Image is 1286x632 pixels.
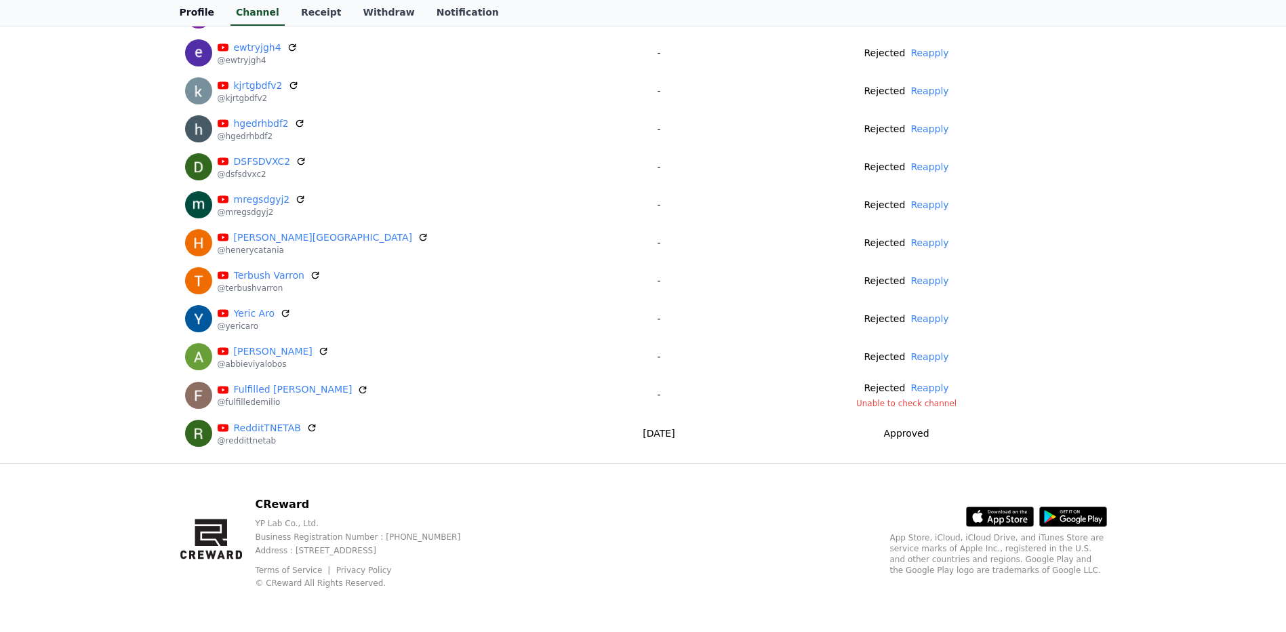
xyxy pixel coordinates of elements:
[234,41,281,55] a: ewtryjgh4
[910,312,948,326] button: Reapply
[218,245,428,256] p: @henerycatania
[617,274,700,288] p: -
[234,193,290,207] a: mregsdgyj2
[255,566,332,575] a: Terms of Service
[617,160,700,174] p: -
[218,55,298,66] p: @ewtryjgh4
[255,496,482,513] p: CReward
[864,274,905,288] p: Rejected
[255,532,482,542] p: Business Registration Number : [PHONE_NUMBER]
[864,46,905,60] p: Rejected
[617,312,700,326] p: -
[35,450,58,461] span: Home
[617,198,700,212] p: -
[218,207,306,218] p: @mregsdgyj2
[185,382,212,409] img: Fulfilled Emilio
[617,350,700,364] p: -
[185,305,212,332] img: Yeric Aro
[910,84,948,98] button: Reapply
[185,39,212,66] img: ewtryjgh4
[712,398,1102,409] p: Unable to check channel
[218,435,317,446] p: @reddittnetab
[218,397,369,408] p: @fulfilledemilio
[234,79,283,93] a: kjrtgbdfv2
[234,307,275,321] a: Yeric Aro
[218,131,305,142] p: @hgedrhbdf2
[864,160,905,174] p: Rejected
[910,236,948,250] button: Reapply
[218,359,329,370] p: @abbieviyalobos
[864,350,905,364] p: Rejected
[218,321,292,332] p: @yericaro
[234,382,353,397] a: Fulfilled [PERSON_NAME]
[890,532,1107,576] p: App Store, iCloud, iCloud Drive, and iTunes Store are service marks of Apple Inc., registered in ...
[864,122,905,136] p: Rejected
[185,153,212,180] img: DSFSDVXC2
[234,231,412,245] a: [PERSON_NAME][GEOGRAPHIC_DATA]
[234,344,313,359] a: [PERSON_NAME]
[185,343,212,370] img: Abbie Viyalobos
[864,236,905,250] p: Rejected
[910,160,948,174] button: Reapply
[910,274,948,288] button: Reapply
[910,46,948,60] button: Reapply
[185,77,212,104] img: kjrtgbdfv2
[910,350,948,364] button: Reapply
[218,93,299,104] p: @kjrtgbdfv2
[864,198,905,212] p: Rejected
[864,312,905,326] p: Rejected
[617,388,700,402] p: -
[113,451,153,462] span: Messages
[617,427,700,441] p: [DATE]
[255,578,482,589] p: © CReward All Rights Reserved.
[910,381,948,395] button: Reapply
[234,269,304,283] a: Terbush Varron
[255,518,482,529] p: YP Lab Co., Ltd.
[617,236,700,250] p: -
[910,122,948,136] button: Reapply
[617,122,700,136] p: -
[4,430,89,464] a: Home
[89,430,175,464] a: Messages
[234,117,289,131] a: hgedrhbdf2
[218,169,307,180] p: @dsfsdvxc2
[185,229,212,256] img: Henery Catania
[617,84,700,98] p: -
[864,84,905,98] p: Rejected
[201,450,234,461] span: Settings
[218,283,321,294] p: @terbushvarron
[336,566,392,575] a: Privacy Policy
[617,46,700,60] p: -
[185,420,212,447] img: RedditTNETAB
[910,198,948,212] button: Reapply
[185,115,212,142] img: hgedrhbdf2
[234,421,301,435] a: RedditTNETAB
[185,191,212,218] img: mregsdgyj2
[864,381,905,395] p: Rejected
[175,430,260,464] a: Settings
[883,427,929,441] p: Approved
[185,267,212,294] img: Terbush Varron
[234,155,291,169] a: DSFSDVXC2
[255,545,482,556] p: Address : [STREET_ADDRESS]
